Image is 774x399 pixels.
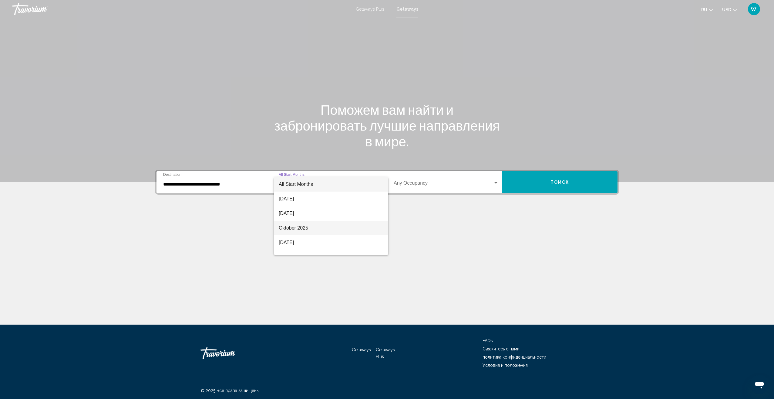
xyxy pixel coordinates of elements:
[279,206,383,221] span: [DATE]
[279,192,383,206] span: [DATE]
[279,235,383,250] span: [DATE]
[279,182,313,187] span: All Start Months
[279,221,383,235] span: Oktober 2025
[750,375,769,394] iframe: Schaltfläche zum Öffnen des Messaging-Fensters
[279,250,383,264] span: Dezember 2025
